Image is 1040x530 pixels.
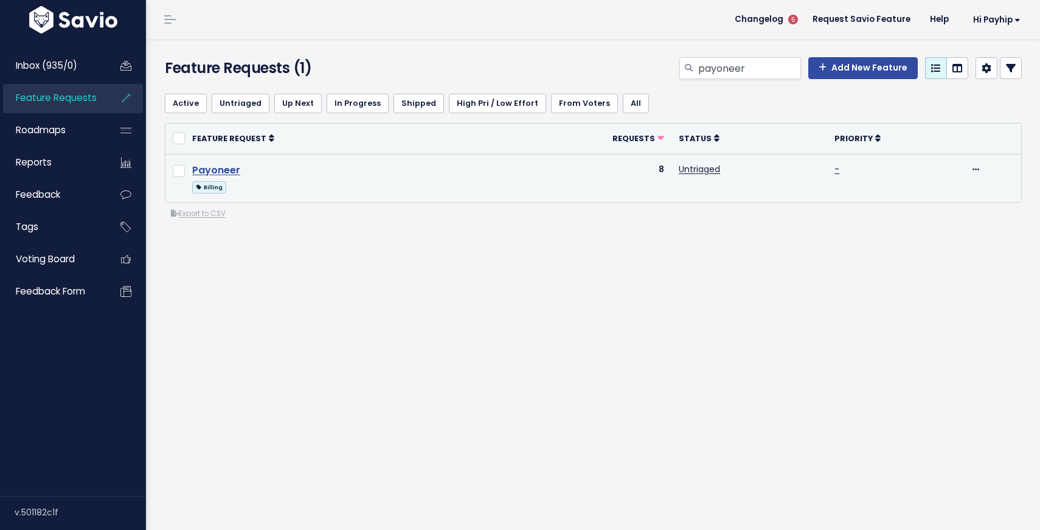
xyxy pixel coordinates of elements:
a: Voting Board [3,245,101,273]
a: Untriaged [679,163,720,175]
span: Feature Requests [16,91,97,104]
span: Reports [16,156,52,169]
span: Voting Board [16,253,75,265]
a: Active [165,94,207,113]
a: All [623,94,649,113]
a: Feedback form [3,277,101,305]
a: Requests [612,132,664,144]
span: Priority [834,133,873,144]
a: Inbox (935/0) [3,52,101,80]
span: Changelog [735,15,783,24]
a: Untriaged [212,94,269,113]
a: Hi Payhip [959,10,1030,29]
img: logo-white.9d6f32f41409.svg [26,6,120,33]
a: Billing [192,179,226,194]
a: Payoneer [192,163,240,177]
span: Feature Request [192,133,266,144]
a: - [834,163,839,175]
a: Status [679,132,719,144]
a: Export to CSV [171,209,226,218]
a: In Progress [327,94,389,113]
span: Roadmaps [16,124,66,136]
a: Tags [3,213,101,241]
span: Inbox (935/0) [16,59,77,72]
a: Feature Request [192,132,274,144]
ul: Filter feature requests [165,94,1022,113]
a: From Voters [551,94,618,113]
a: Feature Requests [3,84,101,112]
a: Roadmaps [3,116,101,144]
input: Search features... [697,57,801,79]
a: Feedback [3,181,101,209]
a: Help [920,10,959,29]
h4: Feature Requests (1) [165,57,439,79]
div: v.501182c1f [15,497,146,528]
td: 8 [524,154,671,201]
a: Request Savio Feature [803,10,920,29]
span: Requests [612,133,655,144]
span: Hi Payhip [973,15,1021,24]
a: High Pri / Low Effort [449,94,546,113]
span: 5 [788,15,798,24]
span: Status [679,133,712,144]
a: Shipped [393,94,444,113]
a: Add New Feature [808,57,918,79]
a: Up Next [274,94,322,113]
span: Tags [16,220,38,233]
a: Reports [3,148,101,176]
span: Feedback form [16,285,85,298]
a: Priority [834,132,881,144]
span: Feedback [16,188,60,201]
span: Billing [192,181,226,194]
